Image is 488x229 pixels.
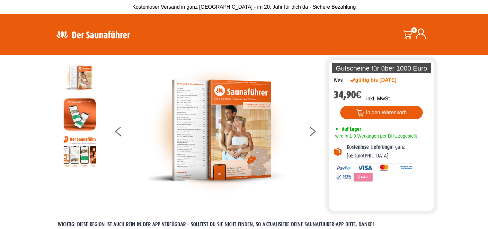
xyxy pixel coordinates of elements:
[332,63,431,73] p: Gutscheine für über 1000 Euro
[347,144,390,150] b: Kostenlose Lieferung
[350,76,411,84] div: gültig bis [DATE]
[411,27,417,33] span: 0
[64,98,96,131] img: MOCKUP-iPhone_regional
[347,143,430,160] p: in ganz [GEOGRAPHIC_DATA]
[340,106,423,119] button: In den Warenkorb
[64,62,96,94] img: der-saunafuehrer-2025-west
[58,221,374,227] span: WICHTIG: DIESE REGION IST AUCH REIN IN DER APP VERFÜGBAR – SOLLTEST DU SIE NICHT FINDEN, SO AKTUA...
[334,76,344,85] div: West
[334,89,362,101] bdi: 34,90
[366,95,391,103] p: inkl. MwSt.
[342,126,361,132] span: Auf Lager
[334,133,417,139] span: wird in 1-3 Werktagen per DHL zugestellt
[64,135,96,167] img: Anleitung7tn
[132,4,356,10] span: Kostenloser Versand in ganz [GEOGRAPHIC_DATA] - im 20. Jahr für dich da - Sichere Bezahlung
[145,62,290,199] img: der-saunafuehrer-2025-west
[356,89,362,101] span: €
